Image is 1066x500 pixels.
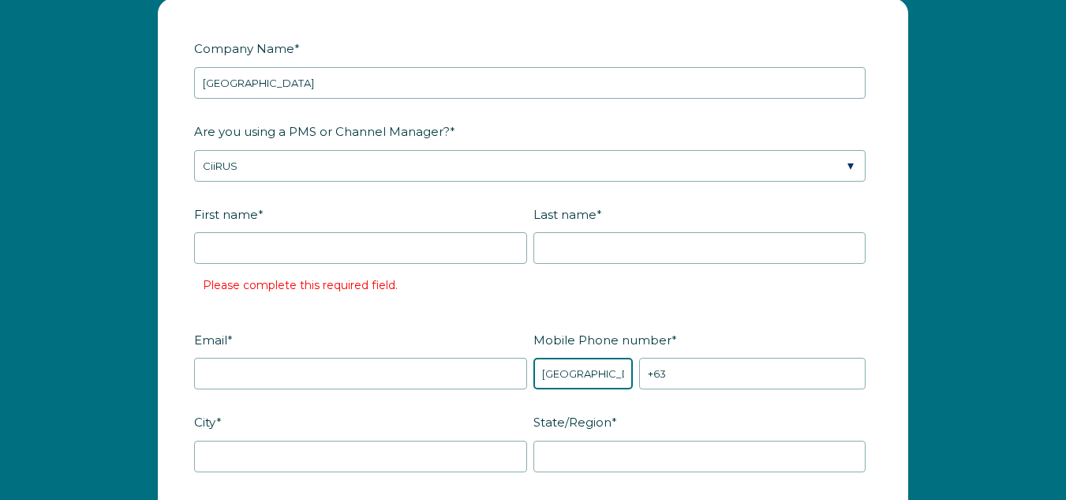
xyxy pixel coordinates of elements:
[203,278,398,292] label: Please complete this required field.
[533,328,671,352] span: Mobile Phone number
[194,202,258,227] span: First name
[533,410,612,434] span: State/Region
[194,328,227,352] span: Email
[533,202,597,227] span: Last name
[194,119,450,144] span: Are you using a PMS or Channel Manager?
[194,36,294,61] span: Company Name
[194,410,216,434] span: City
